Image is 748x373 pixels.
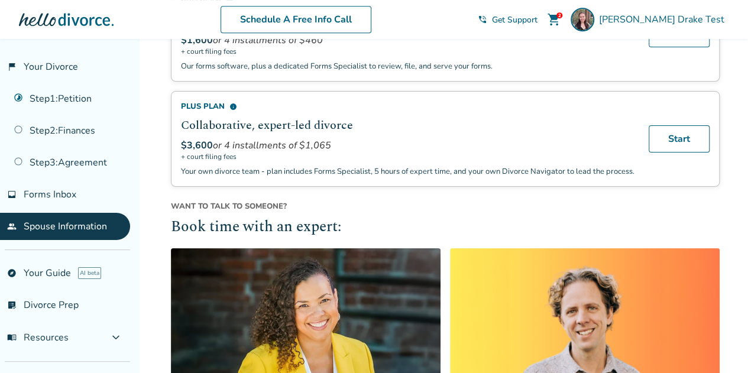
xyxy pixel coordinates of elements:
[181,61,634,72] p: Our forms software, plus a dedicated Forms Specialist to review, file, and serve your forms.
[109,330,123,345] span: expand_more
[24,188,76,201] span: Forms Inbox
[181,166,634,177] p: Your own divorce team - plan includes Forms Specialist, 5 hours of expert time, and your own Divo...
[7,268,17,278] span: explore
[7,62,17,72] span: flag_2
[649,125,710,153] a: Start
[556,12,562,18] div: 2
[221,6,371,33] a: Schedule A Free Info Call
[181,116,634,134] h2: Collaborative, expert-led divorce
[492,14,537,25] span: Get Support
[181,47,634,56] span: + court filing fees
[478,14,537,25] a: phone_in_talkGet Support
[7,222,17,231] span: people
[171,216,720,239] h2: Book time with an expert:
[547,12,561,27] span: shopping_cart
[7,300,17,310] span: list_alt_check
[7,190,17,199] span: inbox
[478,15,487,24] span: phone_in_talk
[171,201,720,212] span: Want to talk to someone?
[181,101,634,112] div: Plus Plan
[571,8,594,31] img: Hannah Drake
[181,152,634,161] span: + court filing fees
[7,333,17,342] span: menu_book
[181,139,213,152] span: $3,600
[7,331,69,344] span: Resources
[689,316,748,373] iframe: Chat Widget
[599,13,729,26] span: [PERSON_NAME] Drake Test
[78,267,101,279] span: AI beta
[181,139,634,152] div: or 4 installments of $1,065
[229,103,237,111] span: info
